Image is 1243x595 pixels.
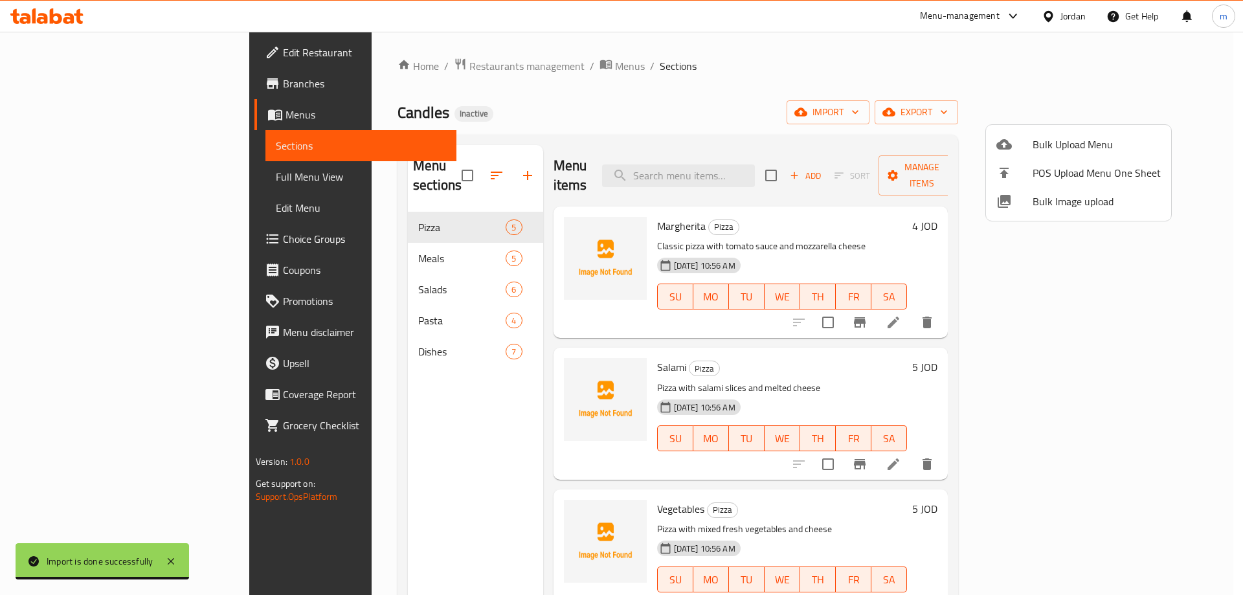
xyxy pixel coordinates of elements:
li: Upload bulk menu [986,130,1171,159]
div: Import is done successfully [47,554,153,568]
li: POS Upload Menu One Sheet [986,159,1171,187]
span: Bulk Upload Menu [1033,137,1161,152]
span: POS Upload Menu One Sheet [1033,165,1161,181]
span: Bulk Image upload [1033,194,1161,209]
